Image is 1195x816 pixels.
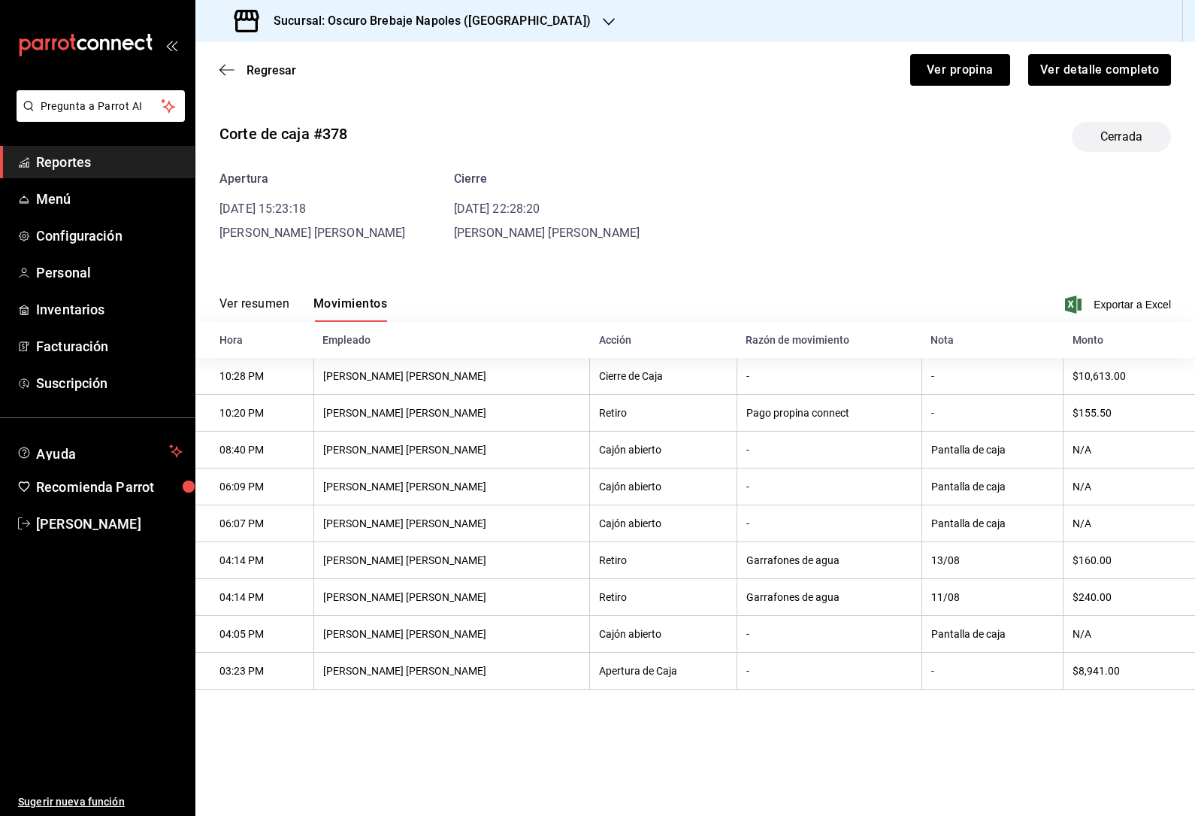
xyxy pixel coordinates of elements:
[737,653,921,690] th: -
[36,226,183,246] span: Configuración
[219,123,347,145] div: Corte de caja #378
[313,505,589,542] th: [PERSON_NAME] [PERSON_NAME]
[36,299,183,320] span: Inventarios
[195,469,313,505] th: 06:09 PM
[921,579,1063,616] th: 11/08
[313,579,589,616] th: [PERSON_NAME] [PERSON_NAME]
[910,54,1010,86] button: Ver propina
[219,226,406,240] span: [PERSON_NAME] [PERSON_NAME]
[219,202,306,216] time: [DATE] 15:23:18
[921,616,1063,653] th: Pantalla de caja
[921,469,1063,505] th: Pantalla de caja
[195,653,313,690] th: 03:23 PM
[313,542,589,579] th: [PERSON_NAME] [PERSON_NAME]
[737,505,921,542] th: -
[36,189,183,209] span: Menú
[921,505,1063,542] th: Pantalla de caja
[195,505,313,542] th: 06:07 PM
[1028,54,1171,86] button: Ver detalle completo
[737,616,921,653] th: -
[590,395,737,432] th: Retiro
[195,616,313,653] th: 04:05 PM
[247,63,296,77] span: Regresar
[1063,579,1195,616] th: $240.00
[1068,296,1171,314] button: Exportar a Excel
[1063,395,1195,432] th: $155.50
[313,616,589,653] th: [PERSON_NAME] [PERSON_NAME]
[313,322,589,358] th: Empleado
[737,579,921,616] th: Garrafones de agua
[195,358,313,395] th: 10:28 PM
[590,322,737,358] th: Acción
[36,262,183,283] span: Personal
[737,322,921,358] th: Razón de movimiento
[921,432,1063,469] th: Pantalla de caja
[195,395,313,432] th: 10:20 PM
[195,322,313,358] th: Hora
[737,432,921,469] th: -
[36,442,163,460] span: Ayuda
[1063,432,1195,469] th: N/A
[1063,505,1195,542] th: N/A
[1063,616,1195,653] th: N/A
[590,616,737,653] th: Cajón abierto
[36,336,183,356] span: Facturación
[1063,322,1195,358] th: Monto
[590,432,737,469] th: Cajón abierto
[921,358,1063,395] th: -
[590,358,737,395] th: Cierre de Caja
[590,653,737,690] th: Apertura de Caja
[921,542,1063,579] th: 13/08
[454,226,640,240] span: [PERSON_NAME] [PERSON_NAME]
[195,432,313,469] th: 08:40 PM
[737,469,921,505] th: -
[165,39,177,51] button: open_drawer_menu
[737,395,921,432] th: Pago propina connect
[590,505,737,542] th: Cajón abierto
[17,90,185,122] button: Pregunta a Parrot AI
[921,322,1063,358] th: Nota
[36,152,183,172] span: Reportes
[1063,358,1195,395] th: $10,613.00
[1063,542,1195,579] th: $160.00
[313,653,589,690] th: [PERSON_NAME] [PERSON_NAME]
[921,395,1063,432] th: -
[11,109,185,125] a: Pregunta a Parrot AI
[219,296,387,322] div: navigation tabs
[313,358,589,395] th: [PERSON_NAME] [PERSON_NAME]
[590,579,737,616] th: Retiro
[590,542,737,579] th: Retiro
[36,373,183,393] span: Suscripción
[921,653,1063,690] th: -
[313,296,387,322] button: Movimientos
[454,202,540,216] time: [DATE] 22:28:20
[262,12,591,30] h3: Sucursal: Oscuro Brebaje Napoles ([GEOGRAPHIC_DATA])
[195,579,313,616] th: 04:14 PM
[737,542,921,579] th: Garrafones de agua
[1063,653,1195,690] th: $8,941.00
[313,395,589,432] th: [PERSON_NAME] [PERSON_NAME]
[313,432,589,469] th: [PERSON_NAME] [PERSON_NAME]
[313,469,589,505] th: [PERSON_NAME] [PERSON_NAME]
[41,99,162,114] span: Pregunta a Parrot AI
[219,296,289,322] button: Ver resumen
[590,469,737,505] th: Cajón abierto
[18,794,183,810] span: Sugerir nueva función
[454,170,640,188] div: Cierre
[195,542,313,579] th: 04:14 PM
[737,358,921,395] th: -
[1063,469,1195,505] th: N/A
[219,170,406,188] div: Apertura
[1091,128,1151,146] span: Cerrada
[36,514,183,534] span: [PERSON_NAME]
[219,63,296,77] button: Regresar
[36,477,183,497] span: Recomienda Parrot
